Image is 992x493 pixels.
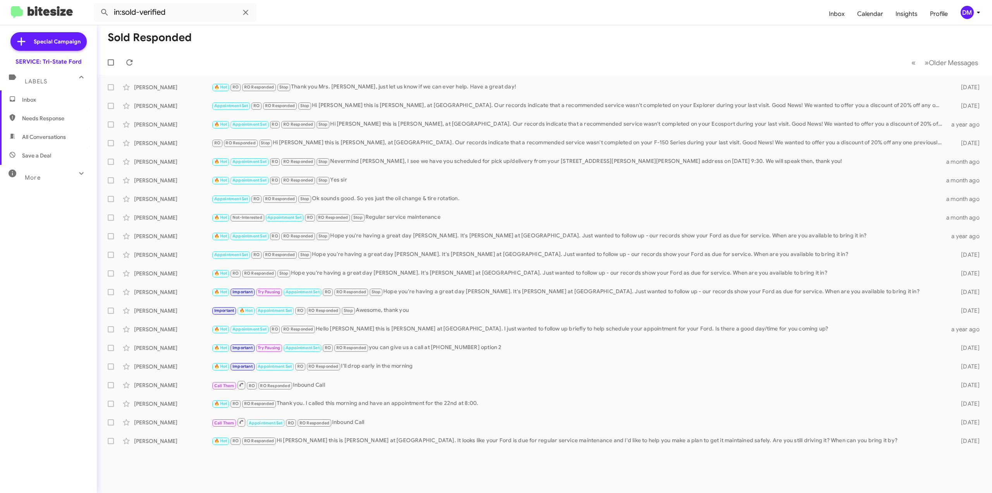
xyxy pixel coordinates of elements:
div: Hi [PERSON_NAME] this is [PERSON_NAME], at [GEOGRAPHIC_DATA]. Our records indicate that a recomme... [212,101,946,110]
span: 🔥 Hot [214,438,227,443]
span: RO [232,401,239,406]
div: a year ago [946,325,986,333]
span: Appointment Set [258,308,292,313]
div: a month ago [946,176,986,184]
span: Appointment Set [232,327,267,332]
span: RO Responded [283,159,313,164]
h1: Sold Responded [108,31,192,44]
span: 🔥 Hot [239,308,253,313]
div: [PERSON_NAME] [134,232,212,240]
span: RO Responded [244,271,274,276]
span: RO Responded [265,103,295,108]
a: Insights [889,3,924,25]
div: a month ago [946,158,986,166]
span: RO Responded [308,364,338,369]
div: a year ago [946,121,986,128]
span: Important [214,308,234,313]
span: RO [297,308,303,313]
div: Awesome, thank you [212,306,946,315]
span: Older Messages [929,59,978,67]
div: [DATE] [946,270,986,277]
span: RO [232,85,239,90]
span: Labels [25,78,47,85]
div: [DATE] [946,307,986,315]
span: Needs Response [22,114,88,122]
span: RO Responded [318,215,348,220]
div: [PERSON_NAME] [134,419,212,426]
span: All Conversations [22,133,66,141]
div: Inbound Call [212,417,946,427]
span: Appointment Set [232,159,267,164]
button: Next [920,55,983,71]
span: 🔥 Hot [214,401,227,406]
div: Ok sounds good. So yes just the oil change & tire rotation. [212,194,946,203]
span: 🔥 Hot [214,364,227,369]
span: Calendar [851,3,889,25]
div: [PERSON_NAME] [134,325,212,333]
span: Stop [300,103,310,108]
span: Stop [300,252,310,257]
span: 🔥 Hot [214,159,227,164]
div: [PERSON_NAME] [134,139,212,147]
span: Appointment Set [214,196,248,201]
span: Appointment Set [267,215,301,220]
span: RO [272,234,278,239]
span: Try Pausing [258,289,280,294]
span: Stop [261,140,270,145]
a: Inbox [823,3,851,25]
div: [DATE] [946,419,986,426]
div: Hi [PERSON_NAME] this is [PERSON_NAME], at [GEOGRAPHIC_DATA]. Our records indicate that a recomme... [212,138,946,147]
div: [DATE] [946,381,986,389]
div: a year ago [946,232,986,240]
div: a month ago [946,214,986,221]
span: Important [232,364,253,369]
span: » [925,58,929,67]
span: RO [272,159,278,164]
span: 🔥 Hot [214,327,227,332]
span: 🔥 Hot [214,178,227,183]
div: I'll drop early in the morning [212,362,946,371]
span: RO [272,178,278,183]
span: 🔥 Hot [214,345,227,350]
div: Hope you're having a great day [PERSON_NAME]. It's [PERSON_NAME] at [GEOGRAPHIC_DATA]. Just wante... [212,269,946,278]
span: RO Responded [265,252,295,257]
div: [PERSON_NAME] [134,400,212,408]
span: RO Responded [244,401,274,406]
span: RO [214,140,220,145]
span: Appointment Set [232,178,267,183]
span: Stop [344,308,353,313]
div: Hi [PERSON_NAME] this is [PERSON_NAME], at [GEOGRAPHIC_DATA]. Our records indicate that a recomme... [212,120,946,129]
div: Thank you. I called this morning and have an appointment for the 22nd at 8:00. [212,399,946,408]
span: RO Responded [300,420,329,426]
div: [PERSON_NAME] [134,102,212,110]
div: Inbound Call [212,380,946,390]
span: Appointment Set [232,234,267,239]
span: Stop [319,159,328,164]
span: RO Responded [226,140,255,145]
span: Stop [353,215,363,220]
span: RO [232,271,239,276]
span: RO [288,420,294,426]
div: Hope you're having a great day [PERSON_NAME]. It's [PERSON_NAME] at [GEOGRAPHIC_DATA]. Just wante... [212,250,946,259]
span: Stop [300,196,310,201]
span: RO Responded [283,327,313,332]
span: RO [232,438,239,443]
span: Call Them [214,420,234,426]
div: [PERSON_NAME] [134,214,212,221]
div: [PERSON_NAME] [134,270,212,277]
span: 🔥 Hot [214,234,227,239]
span: RO [253,103,260,108]
span: RO Responded [244,438,274,443]
a: Profile [924,3,954,25]
span: RO Responded [283,178,313,183]
span: 🔥 Hot [214,85,227,90]
span: Inbox [22,96,88,104]
span: Stop [279,85,289,90]
div: Hi [PERSON_NAME] this is [PERSON_NAME] at [GEOGRAPHIC_DATA]. It looks like your Ford is due for r... [212,436,946,445]
div: [DATE] [946,288,986,296]
span: RO [307,215,313,220]
span: 🔥 Hot [214,289,227,294]
span: Stop [319,122,328,127]
div: [DATE] [946,363,986,370]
